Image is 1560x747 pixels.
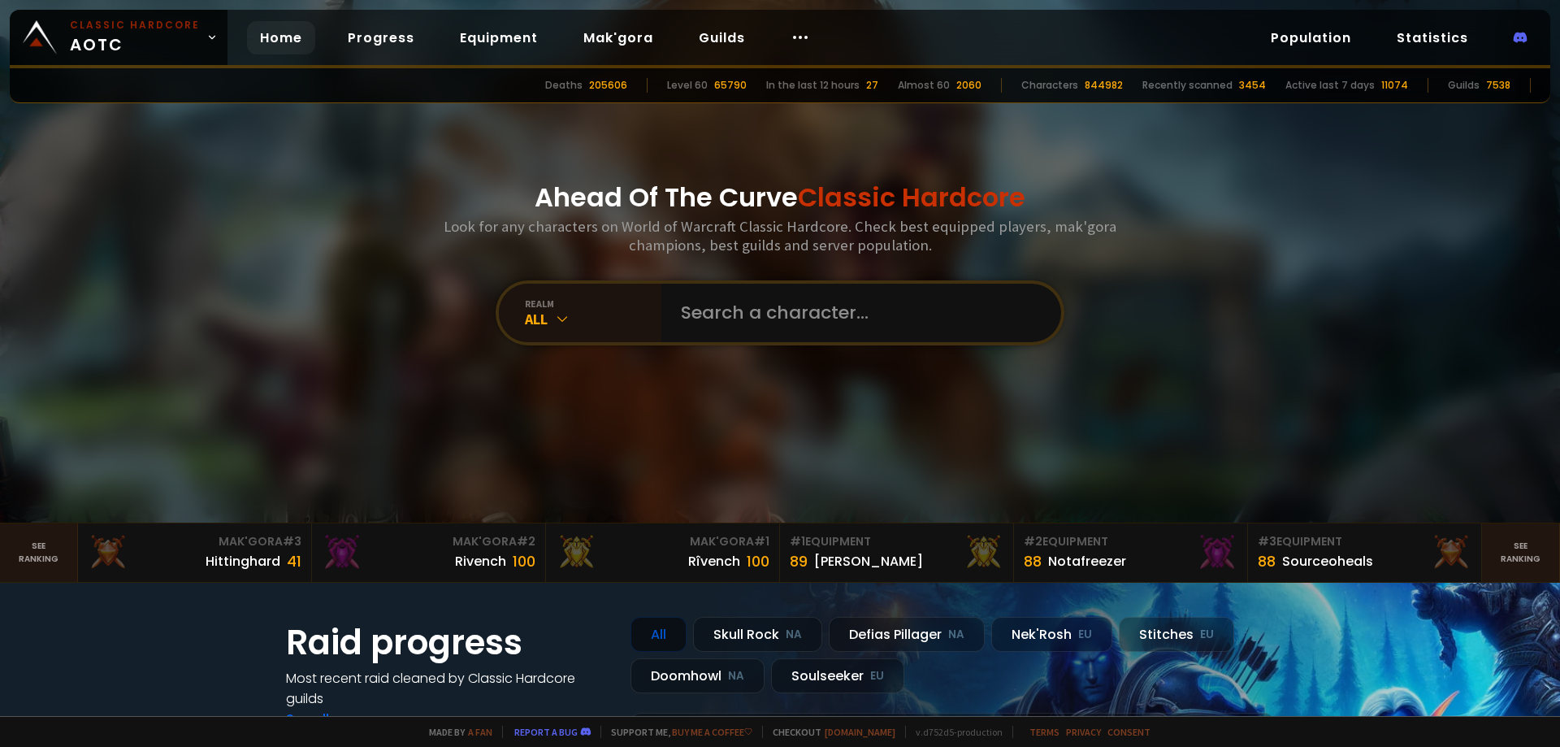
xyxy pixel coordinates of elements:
div: 100 [513,550,535,572]
small: NA [786,627,802,643]
div: Rîvench [688,551,740,571]
div: 41 [287,550,301,572]
small: EU [1078,627,1092,643]
span: AOTC [70,18,200,57]
a: See all progress [286,710,392,728]
div: All [525,310,661,328]
div: Mak'Gora [556,533,769,550]
a: Equipment [447,21,551,54]
div: Mak'Gora [322,533,535,550]
a: Seeranking [1482,523,1560,582]
div: Defias Pillager [829,617,985,652]
h3: Look for any characters on World of Warcraft Classic Hardcore. Check best equipped players, mak'g... [437,217,1123,254]
div: All [630,617,687,652]
a: Mak'Gora#2Rivench100 [312,523,546,582]
span: Classic Hardcore [798,179,1025,215]
a: Consent [1107,726,1150,738]
span: Checkout [762,726,895,738]
div: Equipment [1024,533,1237,550]
div: 205606 [589,78,627,93]
span: v. d752d5 - production [905,726,1003,738]
a: #2Equipment88Notafreezer [1014,523,1248,582]
span: # 2 [1024,533,1042,549]
div: [PERSON_NAME] [814,551,923,571]
div: Characters [1021,78,1078,93]
div: Guilds [1448,78,1480,93]
div: Almost 60 [898,78,950,93]
div: Level 60 [667,78,708,93]
div: Active last 7 days [1285,78,1375,93]
div: 27 [866,78,878,93]
h4: Most recent raid cleaned by Classic Hardcore guilds [286,668,611,709]
a: Progress [335,21,427,54]
span: Support me, [600,726,752,738]
div: In the last 12 hours [766,78,860,93]
a: Buy me a coffee [672,726,752,738]
div: Skull Rock [693,617,822,652]
div: Equipment [1258,533,1471,550]
a: [DOMAIN_NAME] [825,726,895,738]
a: Report a bug [514,726,578,738]
a: Mak'Gora#3Hittinghard41 [78,523,312,582]
div: 2060 [956,78,981,93]
h1: Raid progress [286,617,611,668]
span: # 1 [790,533,805,549]
div: 7538 [1486,78,1510,93]
div: 100 [747,550,769,572]
div: 89 [790,550,808,572]
div: 11074 [1381,78,1408,93]
div: Doomhowl [630,658,765,693]
div: 65790 [714,78,747,93]
div: 844982 [1085,78,1123,93]
a: Guilds [686,21,758,54]
div: Hittinghard [206,551,280,571]
div: Notafreezer [1048,551,1126,571]
span: # 2 [517,533,535,549]
a: #3Equipment88Sourceoheals [1248,523,1482,582]
div: Equipment [790,533,1003,550]
input: Search a character... [671,284,1042,342]
span: Made by [419,726,492,738]
div: Recently scanned [1142,78,1233,93]
small: Classic Hardcore [70,18,200,33]
div: realm [525,297,661,310]
h1: Ahead Of The Curve [535,178,1025,217]
a: Terms [1029,726,1059,738]
small: NA [948,627,964,643]
span: # 1 [754,533,769,549]
div: 3454 [1239,78,1266,93]
div: 88 [1258,550,1276,572]
a: a fan [468,726,492,738]
a: Mak'gora [570,21,666,54]
small: EU [870,668,884,684]
div: Nek'Rosh [991,617,1112,652]
a: Statistics [1384,21,1481,54]
a: Home [247,21,315,54]
a: Classic HardcoreAOTC [10,10,227,65]
div: Soulseeker [771,658,904,693]
div: Sourceoheals [1282,551,1373,571]
a: Population [1258,21,1364,54]
div: Mak'Gora [88,533,301,550]
div: Stitches [1119,617,1234,652]
div: 88 [1024,550,1042,572]
a: #1Equipment89[PERSON_NAME] [780,523,1014,582]
span: # 3 [283,533,301,549]
div: Rivench [455,551,506,571]
small: NA [728,668,744,684]
small: EU [1200,627,1214,643]
a: Privacy [1066,726,1101,738]
div: Deaths [545,78,583,93]
a: Mak'Gora#1Rîvench100 [546,523,780,582]
span: # 3 [1258,533,1276,549]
